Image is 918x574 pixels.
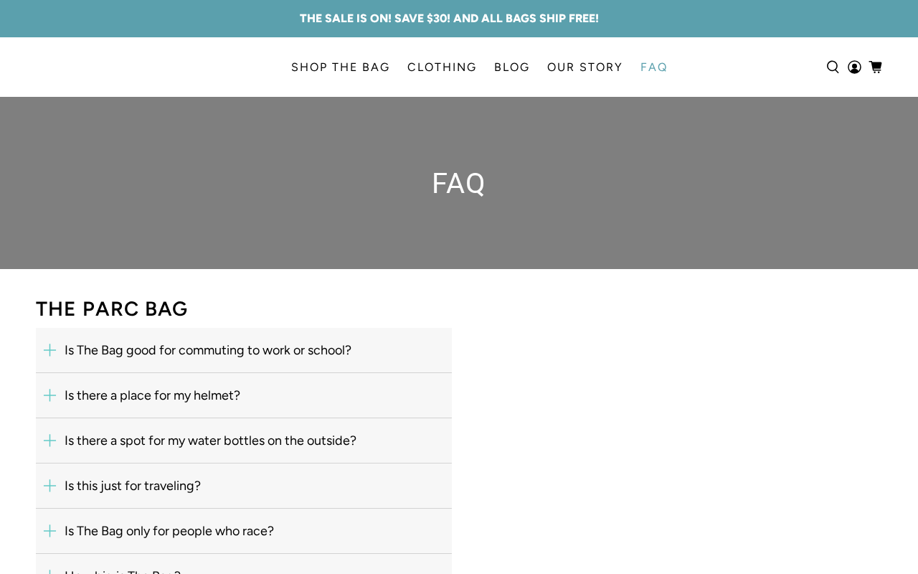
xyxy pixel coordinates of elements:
[36,418,452,463] button: Is there a spot for my water bottles on the outside?
[399,47,486,88] a: CLOTHING
[36,328,452,372] button: Is The Bag good for commuting to work or school?
[283,47,399,88] a: SHOP THE BAG
[36,298,452,321] h2: The Parc Bag
[300,10,599,27] a: THE SALE IS ON! SAVE $30! AND ALL BAGS SHIP FREE!
[632,47,676,88] a: FAQ
[36,509,452,553] button: Is The Bag only for people who race?
[283,37,676,97] nav: main navigation
[36,373,452,418] button: Is there a place for my helmet?
[36,464,452,508] button: Is this just for traveling?
[44,49,127,85] a: parc bag logo
[539,47,632,88] a: OUR STORY
[136,167,782,199] h1: FAQ
[486,47,539,88] a: BLOG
